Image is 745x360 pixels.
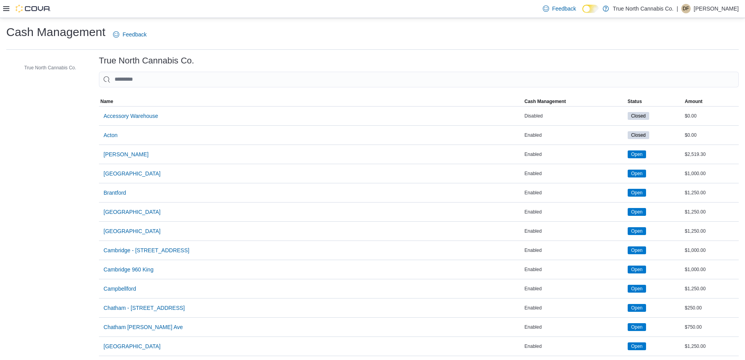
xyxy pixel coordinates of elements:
[683,169,739,178] div: $1,000.00
[101,242,192,258] button: Cambridge - [STREET_ADDRESS]
[628,131,649,139] span: Closed
[523,207,626,217] div: Enabled
[104,266,154,273] span: Cambridge 960 King
[104,131,118,139] span: Acton
[101,300,188,316] button: Chatham - [STREET_ADDRESS]
[628,170,646,177] span: Open
[626,97,683,106] button: Status
[631,170,643,177] span: Open
[683,130,739,140] div: $0.00
[631,247,643,254] span: Open
[631,228,643,235] span: Open
[523,150,626,159] div: Enabled
[99,72,739,87] input: This is a search bar. As you type, the results lower in the page will automatically filter.
[628,246,646,254] span: Open
[101,319,186,335] button: Chatham [PERSON_NAME] Ave
[104,342,161,350] span: [GEOGRAPHIC_DATA]
[24,65,76,71] span: True North Cannabis Co.
[683,4,689,13] span: DF
[6,24,105,40] h1: Cash Management
[677,4,678,13] p: |
[16,5,51,13] img: Cova
[631,343,643,350] span: Open
[101,185,129,201] button: Brantford
[683,265,739,274] div: $1,000.00
[99,97,523,106] button: Name
[101,281,139,297] button: Campbellford
[683,226,739,236] div: $1,250.00
[104,323,183,331] span: Chatham [PERSON_NAME] Ave
[523,342,626,351] div: Enabled
[523,188,626,197] div: Enabled
[101,147,152,162] button: [PERSON_NAME]
[694,4,739,13] p: [PERSON_NAME]
[523,169,626,178] div: Enabled
[628,285,646,293] span: Open
[683,322,739,332] div: $750.00
[523,130,626,140] div: Enabled
[13,63,79,72] button: True North Cannabis Co.
[628,112,649,120] span: Closed
[523,97,626,106] button: Cash Management
[631,285,643,292] span: Open
[628,227,646,235] span: Open
[104,208,161,216] span: [GEOGRAPHIC_DATA]
[631,132,646,139] span: Closed
[628,342,646,350] span: Open
[110,27,149,42] a: Feedback
[104,304,185,312] span: Chatham - [STREET_ADDRESS]
[631,151,643,158] span: Open
[101,338,164,354] button: [GEOGRAPHIC_DATA]
[631,112,646,119] span: Closed
[628,208,646,216] span: Open
[101,223,164,239] button: [GEOGRAPHIC_DATA]
[523,265,626,274] div: Enabled
[631,304,643,311] span: Open
[540,1,579,16] a: Feedback
[628,98,642,105] span: Status
[683,150,739,159] div: $2,519.30
[104,246,189,254] span: Cambridge - [STREET_ADDRESS]
[628,323,646,331] span: Open
[122,31,146,38] span: Feedback
[631,324,643,331] span: Open
[101,204,164,220] button: [GEOGRAPHIC_DATA]
[582,5,599,13] input: Dark Mode
[683,207,739,217] div: $1,250.00
[628,150,646,158] span: Open
[99,56,194,65] h3: True North Cannabis Co.
[101,98,113,105] span: Name
[681,4,691,13] div: David Fleuelling
[631,208,643,215] span: Open
[613,4,673,13] p: True North Cannabis Co.
[523,226,626,236] div: Enabled
[523,246,626,255] div: Enabled
[552,5,576,13] span: Feedback
[104,150,149,158] span: [PERSON_NAME]
[628,189,646,197] span: Open
[101,108,162,124] button: Accessory Warehouse
[101,127,121,143] button: Acton
[631,189,643,196] span: Open
[104,189,126,197] span: Brantford
[523,111,626,121] div: Disabled
[631,266,643,273] span: Open
[683,246,739,255] div: $1,000.00
[523,303,626,313] div: Enabled
[628,304,646,312] span: Open
[104,170,161,177] span: [GEOGRAPHIC_DATA]
[683,97,739,106] button: Amount
[104,227,161,235] span: [GEOGRAPHIC_DATA]
[104,112,158,120] span: Accessory Warehouse
[628,266,646,273] span: Open
[685,98,702,105] span: Amount
[523,284,626,293] div: Enabled
[683,111,739,121] div: $0.00
[101,262,157,277] button: Cambridge 960 King
[683,303,739,313] div: $250.00
[683,188,739,197] div: $1,250.00
[101,166,164,181] button: [GEOGRAPHIC_DATA]
[524,98,566,105] span: Cash Management
[104,285,136,293] span: Campbellford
